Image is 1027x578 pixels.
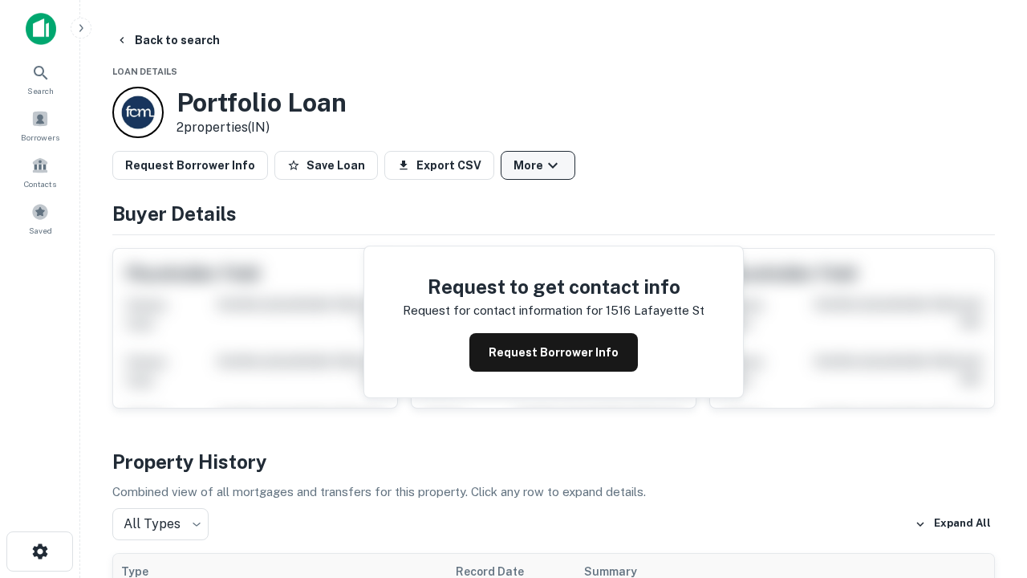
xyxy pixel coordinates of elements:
div: All Types [112,508,209,540]
span: Saved [29,224,52,237]
a: Saved [5,197,75,240]
button: Save Loan [274,151,378,180]
button: Expand All [911,512,995,536]
span: Loan Details [112,67,177,76]
p: 2 properties (IN) [177,118,347,137]
a: Contacts [5,150,75,193]
img: capitalize-icon.png [26,13,56,45]
h3: Portfolio Loan [177,88,347,118]
button: Request Borrower Info [469,333,638,372]
h4: Property History [112,447,995,476]
button: More [501,151,575,180]
span: Contacts [24,177,56,190]
button: Back to search [109,26,226,55]
p: Request for contact information for [403,301,603,320]
p: 1516 lafayette st [606,301,704,320]
a: Search [5,57,75,100]
button: Request Borrower Info [112,151,268,180]
p: Combined view of all mortgages and transfers for this property. Click any row to expand details. [112,482,995,502]
h4: Buyer Details [112,199,995,228]
button: Export CSV [384,151,494,180]
iframe: Chat Widget [947,450,1027,527]
span: Borrowers [21,131,59,144]
h4: Request to get contact info [403,272,704,301]
a: Borrowers [5,104,75,147]
span: Search [27,84,54,97]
